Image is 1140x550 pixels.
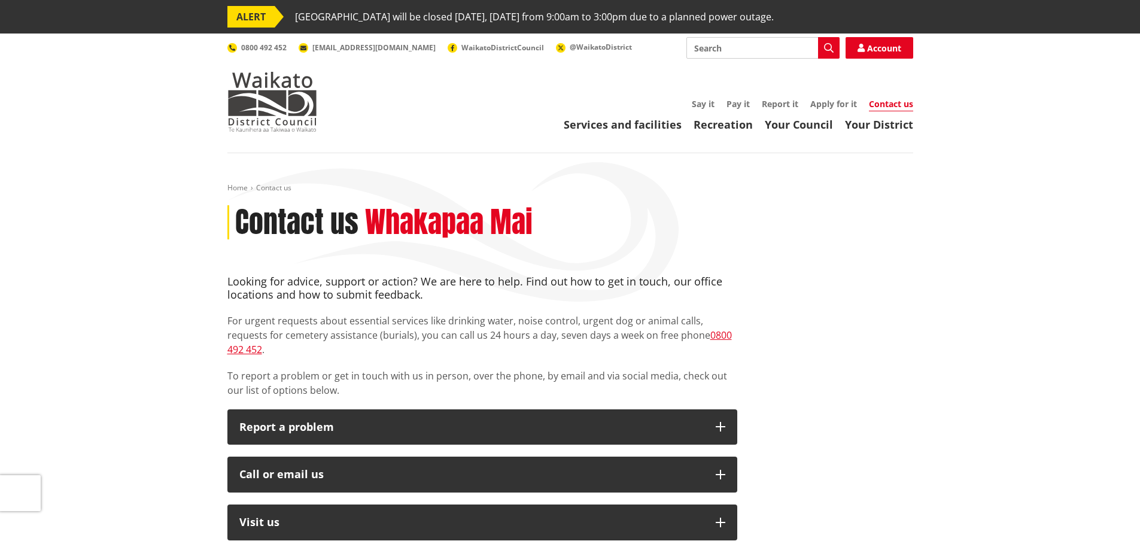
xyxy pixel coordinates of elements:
[845,117,913,132] a: Your District
[694,117,753,132] a: Recreation
[869,98,913,111] a: Contact us
[762,98,798,110] a: Report it
[235,205,358,240] h1: Contact us
[227,457,737,493] button: Call or email us
[570,42,632,52] span: @WaikatoDistrict
[726,98,750,110] a: Pay it
[227,329,732,356] a: 0800 492 452
[299,42,436,53] a: [EMAIL_ADDRESS][DOMAIN_NAME]
[686,37,840,59] input: Search input
[241,42,287,53] span: 0800 492 452
[448,42,544,53] a: WaikatoDistrictCouncil
[239,469,704,481] div: Call or email us
[295,6,774,28] span: [GEOGRAPHIC_DATA] will be closed [DATE], [DATE] from 9:00am to 3:00pm due to a planned power outage.
[765,117,833,132] a: Your Council
[227,369,737,397] p: To report a problem or get in touch with us in person, over the phone, by email and via social me...
[810,98,857,110] a: Apply for it
[227,183,248,193] a: Home
[556,42,632,52] a: @WaikatoDistrict
[227,314,737,357] p: For urgent requests about essential services like drinking water, noise control, urgent dog or an...
[239,421,704,433] p: Report a problem
[312,42,436,53] span: [EMAIL_ADDRESS][DOMAIN_NAME]
[239,516,704,528] p: Visit us
[564,117,682,132] a: Services and facilities
[227,72,317,132] img: Waikato District Council - Te Kaunihera aa Takiwaa o Waikato
[692,98,715,110] a: Say it
[227,183,913,193] nav: breadcrumb
[227,275,737,301] h4: Looking for advice, support or action? We are here to help. Find out how to get in touch, our off...
[227,505,737,540] button: Visit us
[227,6,275,28] span: ALERT
[227,409,737,445] button: Report a problem
[846,37,913,59] a: Account
[227,42,287,53] a: 0800 492 452
[256,183,291,193] span: Contact us
[365,205,533,240] h2: Whakapaa Mai
[461,42,544,53] span: WaikatoDistrictCouncil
